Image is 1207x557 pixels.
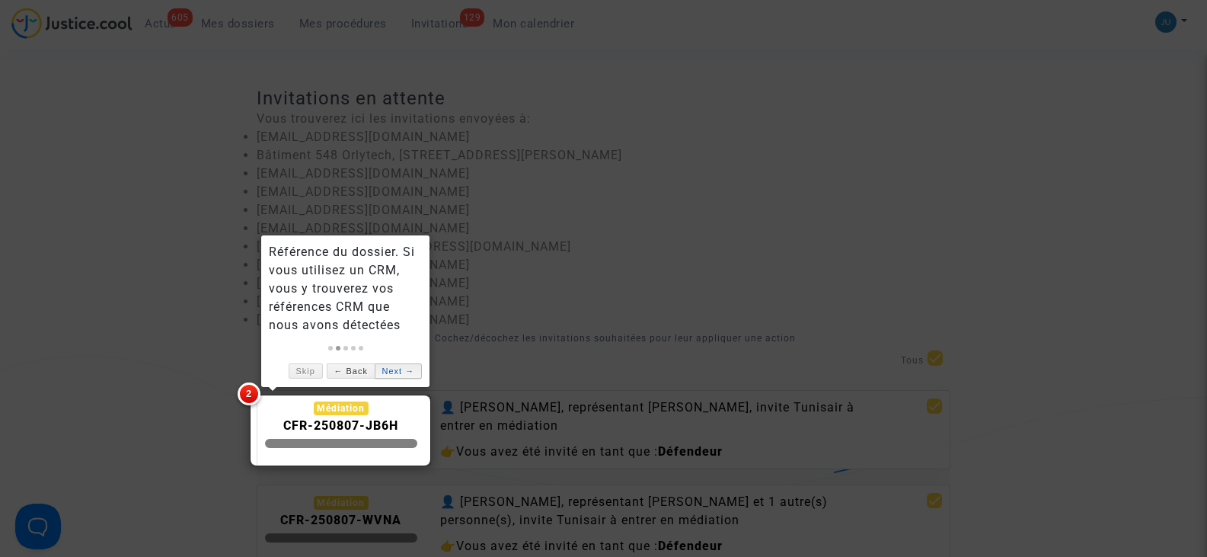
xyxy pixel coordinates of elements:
[327,363,375,379] a: ← Back
[283,418,398,433] b: CFR-250807-JB6H
[314,402,369,415] div: Médiation
[289,363,323,379] a: Skip
[375,363,422,379] a: Next →
[238,383,260,405] span: 2
[269,243,422,335] div: Référence du dossier. Si vous utilisez un CRM, vous y trouverez vos références CRM que nous avons...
